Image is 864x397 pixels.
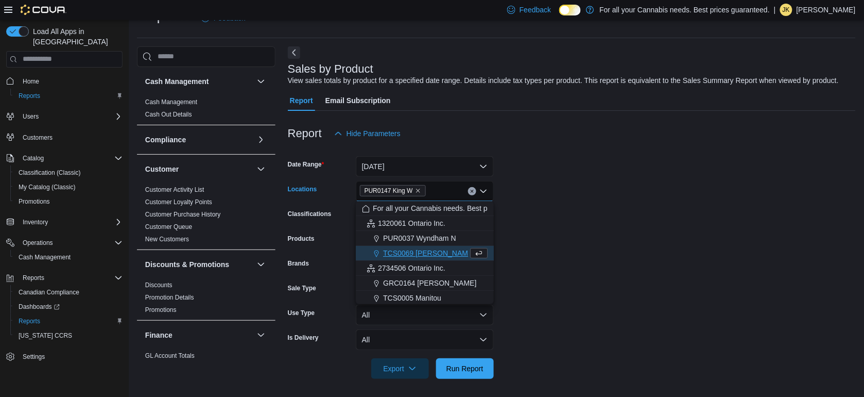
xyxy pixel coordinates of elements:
span: Reports [19,92,40,100]
span: JK [783,4,790,16]
button: Finance [145,330,253,340]
button: Catalog [2,151,127,166]
button: Catalog [19,152,48,164]
span: 1320061 Ontario Inc. [378,218,445,228]
button: Finance [255,329,267,341]
h3: Sales by Product [288,63,373,75]
span: Customers [23,134,53,142]
span: Report [290,90,313,111]
span: Classification (Classic) [19,169,81,177]
span: Canadian Compliance [14,286,123,299]
button: Compliance [145,135,253,145]
span: Dashboards [14,301,123,313]
a: Cash Out Details [145,111,192,118]
span: Cash Out Details [145,110,192,119]
button: PUR0037 Wyndham N [356,231,494,246]
button: Operations [19,237,57,249]
button: 2734506 Ontario Inc. [356,261,494,276]
button: My Catalog (Classic) [10,180,127,194]
span: [US_STATE] CCRS [19,332,72,340]
span: Inventory [19,216,123,228]
span: Cash Management [19,253,71,261]
button: Inventory [19,216,52,228]
button: Customer [145,164,253,174]
span: Catalog [23,154,44,162]
div: View sales totals by product for a specified date range. Details include tax types per product. T... [288,75,839,86]
a: New Customers [145,236,189,243]
span: Customer Queue [145,223,192,231]
span: Promotions [145,306,177,314]
label: Date Range [288,160,324,169]
a: Home [19,75,43,88]
a: GL Account Totals [145,352,195,359]
span: Customer Loyalty Points [145,198,212,206]
button: Reports [10,314,127,328]
span: Settings [19,350,123,363]
button: Operations [2,236,127,250]
nav: Complex example [6,70,123,391]
span: GRC0164 [PERSON_NAME] [383,278,476,288]
span: For all your Cannabis needs. Best prices guaranteed. [373,203,543,213]
span: GL Account Totals [145,352,195,360]
span: My Catalog (Classic) [19,183,76,191]
button: [DATE] [356,156,494,177]
button: Customers [2,130,127,145]
span: TCS0005 Manitou [383,293,441,303]
button: Cash Management [10,250,127,264]
button: Run Report [436,358,494,379]
button: Reports [2,271,127,285]
button: Settings [2,349,127,364]
span: Inventory [23,218,48,226]
span: Washington CCRS [14,329,123,342]
span: Promotion Details [145,293,194,302]
a: My Catalog (Classic) [14,181,80,193]
button: [US_STATE] CCRS [10,328,127,343]
button: Canadian Compliance [10,285,127,300]
span: Reports [14,90,123,102]
button: TCS0005 Manitou [356,291,494,306]
h3: Discounts & Promotions [145,259,229,270]
h3: Finance [145,330,172,340]
a: Reports [14,315,44,327]
span: 2734506 Ontario Inc. [378,263,445,273]
span: Settings [23,353,45,361]
a: Settings [19,351,49,363]
label: Sale Type [288,284,316,292]
span: Run Report [446,363,483,374]
button: Reports [19,272,48,284]
span: Customer Activity List [145,186,204,194]
span: Reports [23,274,44,282]
a: Reports [14,90,44,102]
button: Cash Management [145,76,253,87]
span: Email Subscription [325,90,391,111]
span: Home [23,77,39,86]
button: Discounts & Promotions [145,259,253,270]
button: For all your Cannabis needs. Best prices guaranteed. [356,201,494,216]
input: Dark Mode [559,5,581,15]
label: Products [288,235,315,243]
a: Customer Queue [145,223,192,230]
a: Canadian Compliance [14,286,83,299]
div: Jennifer Kinzie [780,4,792,16]
span: Promotions [19,197,50,206]
a: Customer Activity List [145,186,204,193]
span: Dashboards [19,303,60,311]
button: Discounts & Promotions [255,258,267,271]
span: Customer Purchase History [145,210,221,219]
label: Classifications [288,210,332,218]
button: Export [371,358,429,379]
h3: Customer [145,164,179,174]
p: | [774,4,776,16]
button: Users [2,109,127,124]
p: [PERSON_NAME] [797,4,856,16]
span: Users [19,110,123,123]
span: My Catalog (Classic) [14,181,123,193]
a: Customers [19,131,57,144]
label: Is Delivery [288,334,319,342]
span: Hide Parameters [347,128,401,139]
div: Discounts & Promotions [137,279,275,320]
a: Classification (Classic) [14,167,85,179]
h3: Cash Management [145,76,209,87]
a: Cash Management [145,98,197,106]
